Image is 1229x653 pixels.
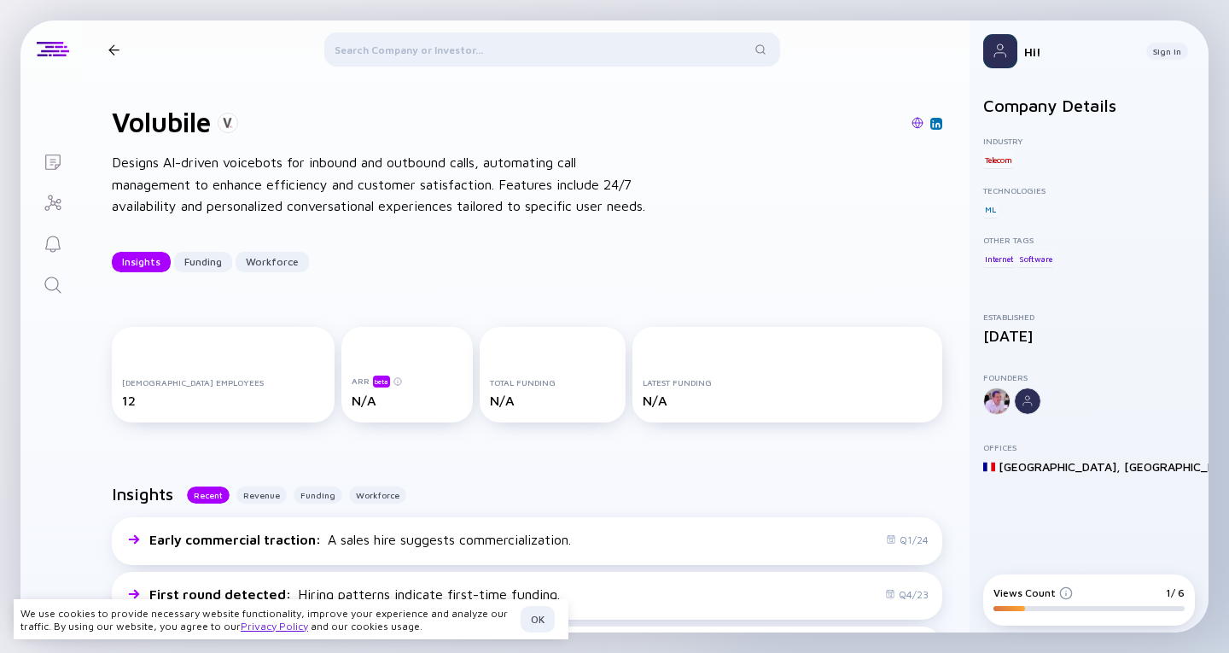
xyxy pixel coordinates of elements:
[349,487,406,504] button: Workforce
[983,201,998,218] div: ML
[149,586,294,602] span: First round detected :
[122,377,324,388] div: [DEMOGRAPHIC_DATA] Employees
[187,487,230,504] button: Recent
[490,393,616,408] div: N/A
[983,372,1195,382] div: Founders
[20,263,84,304] a: Search
[983,96,1195,115] h2: Company Details
[521,606,555,633] button: OK
[643,393,932,408] div: N/A
[20,222,84,263] a: Reminders
[983,34,1017,68] img: Profile Picture
[112,252,171,272] button: Insights
[241,620,308,633] a: Privacy Policy
[174,252,232,272] button: Funding
[149,586,560,602] div: Hiring patterns indicate first-time funding.
[112,106,211,138] h1: Volubile
[1166,586,1185,599] div: 1/ 6
[236,248,309,275] div: Workforce
[983,442,1195,452] div: Offices
[983,136,1195,146] div: Industry
[983,250,1015,267] div: Internet
[999,459,1121,474] div: [GEOGRAPHIC_DATA] ,
[352,393,463,408] div: N/A
[236,487,287,504] button: Revenue
[112,248,171,275] div: Insights
[886,533,929,546] div: Q1/24
[20,140,84,181] a: Lists
[174,248,232,275] div: Funding
[983,151,1014,168] div: Telecom
[1017,250,1053,267] div: Software
[149,532,324,547] span: Early commercial traction :
[294,487,342,504] button: Funding
[983,235,1195,245] div: Other Tags
[1146,43,1188,60] button: Sign In
[373,376,390,388] div: beta
[122,393,324,408] div: 12
[983,327,1195,345] div: [DATE]
[983,312,1195,322] div: Established
[993,586,1073,599] div: Views Count
[983,185,1195,195] div: Technologies
[149,532,571,547] div: A sales hire suggests commercialization.
[112,484,173,504] h2: Insights
[236,252,309,272] button: Workforce
[912,117,923,129] img: Volubile Website
[1024,44,1133,59] div: Hi!
[885,588,929,601] div: Q4/23
[643,377,932,388] div: Latest Funding
[352,375,463,388] div: ARR
[932,120,941,128] img: Volubile Linkedin Page
[20,181,84,222] a: Investor Map
[20,607,514,633] div: We use cookies to provide necessary website functionality, improve your experience and analyze ou...
[983,461,995,473] img: France Flag
[490,377,616,388] div: Total Funding
[112,152,658,218] div: Designs AI-driven voicebots for inbound and outbound calls, automating call management to enhance...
